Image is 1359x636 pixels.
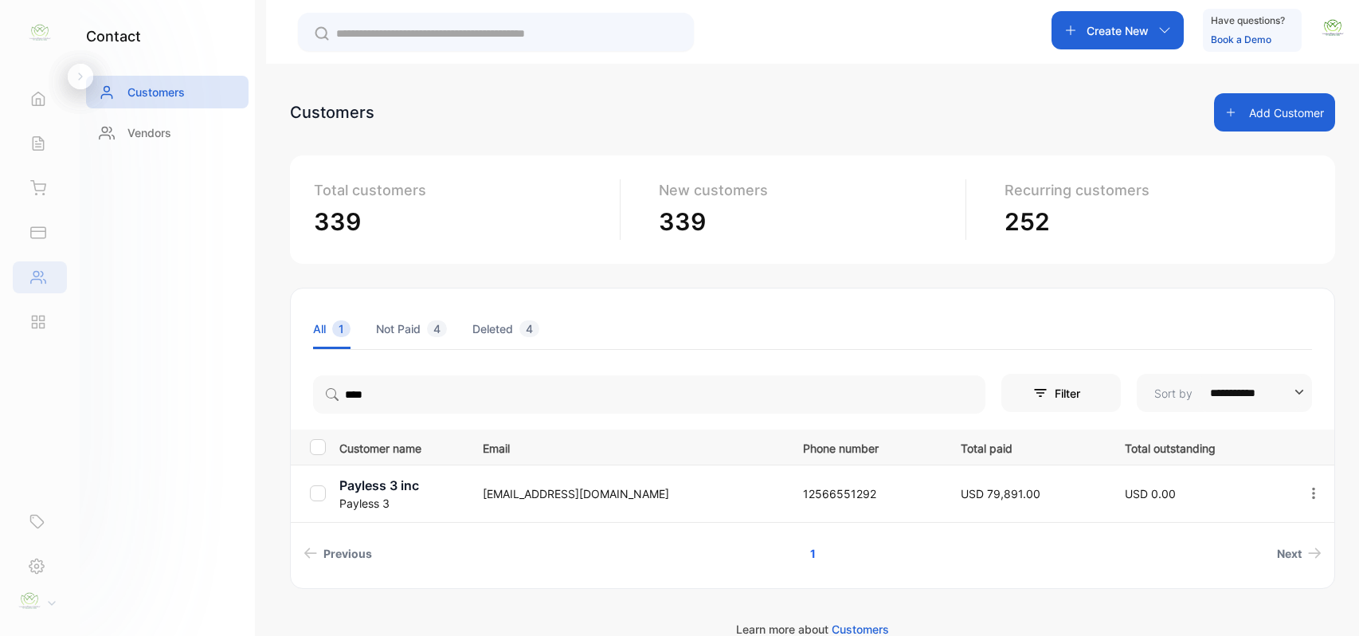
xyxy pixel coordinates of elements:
li: Deleted [472,308,539,349]
ul: Pagination [291,539,1334,568]
a: Customers [86,76,249,108]
p: 339 [314,204,607,240]
a: Next page [1271,539,1328,568]
p: Customer name [339,437,463,457]
p: 12566551292 [803,485,929,502]
li: All [313,308,351,349]
img: profile [18,589,41,613]
a: Vendors [86,116,249,149]
button: avatar [1321,11,1345,49]
p: Sort by [1154,385,1193,402]
p: New customers [659,179,952,201]
p: Total customers [314,179,607,201]
p: Have questions? [1211,13,1285,29]
span: USD 79,891.00 [961,487,1040,501]
span: USD 0.00 [1125,487,1176,501]
iframe: LiveChat chat widget [1292,569,1359,636]
span: Next [1277,545,1302,562]
p: Total paid [961,437,1092,457]
h1: contact [86,26,141,47]
div: Customers [290,100,374,124]
span: Previous [323,545,372,562]
p: Phone number [803,437,929,457]
p: Create New [1087,22,1149,39]
p: Payless 3 [339,495,463,512]
p: 339 [659,204,952,240]
span: 4 [427,320,447,337]
p: Customers [127,84,185,100]
a: Previous page [297,539,378,568]
button: Add Customer [1214,93,1335,132]
li: Not Paid [376,308,447,349]
p: [EMAIL_ADDRESS][DOMAIN_NAME] [483,485,770,502]
p: Recurring customers [1005,179,1298,201]
p: Total outstanding [1125,437,1273,457]
button: Create New [1052,11,1184,49]
img: logo [28,21,52,45]
p: Email [483,437,770,457]
p: Vendors [127,124,171,141]
button: Sort by [1137,374,1312,412]
a: Page 1 is your current page [791,539,835,568]
a: Book a Demo [1211,33,1271,45]
span: 4 [519,320,539,337]
img: avatar [1321,16,1345,40]
span: 1 [332,320,351,337]
p: 252 [1005,204,1298,240]
p: Payless 3 inc [339,476,463,495]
